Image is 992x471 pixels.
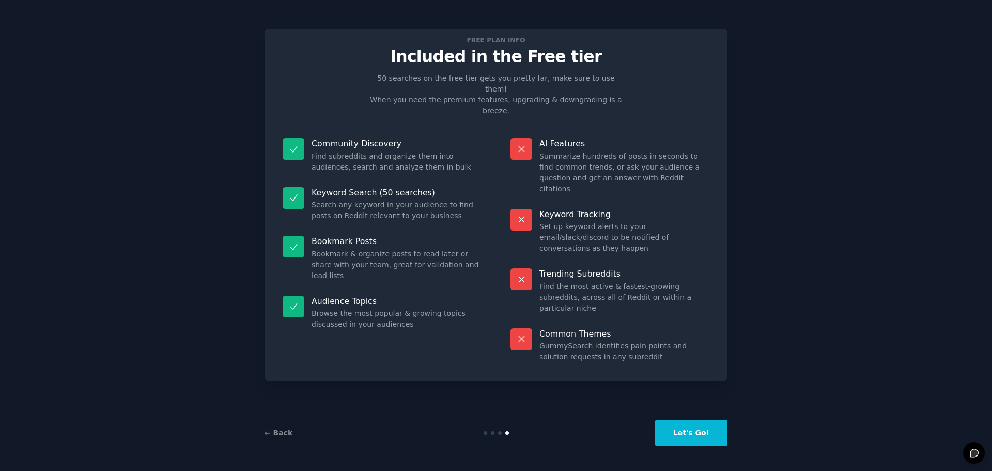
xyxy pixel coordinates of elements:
dd: Find subreddits and organize them into audiences, search and analyze them in bulk [312,151,482,173]
p: Community Discovery [312,138,482,149]
p: Included in the Free tier [275,48,717,66]
p: Trending Subreddits [539,268,709,279]
dd: GummySearch identifies pain points and solution requests in any subreddit [539,341,709,362]
p: 50 searches on the free tier gets you pretty far, make sure to use them! When you need the premiu... [366,73,626,116]
dd: Summarize hundreds of posts in seconds to find common trends, or ask your audience a question and... [539,151,709,194]
p: AI Features [539,138,709,149]
p: Bookmark Posts [312,236,482,247]
p: Keyword Search (50 searches) [312,187,482,198]
dd: Set up keyword alerts to your email/slack/discord to be notified of conversations as they happen [539,221,709,254]
p: Keyword Tracking [539,209,709,220]
a: ← Back [265,429,292,437]
dd: Find the most active & fastest-growing subreddits, across all of Reddit or within a particular niche [539,281,709,314]
dd: Bookmark & organize posts to read later or share with your team, great for validation and lead lists [312,249,482,281]
button: Let's Go! [655,420,727,446]
p: Common Themes [539,328,709,339]
span: Free plan info [465,35,527,45]
dd: Browse the most popular & growing topics discussed in your audiences [312,308,482,330]
p: Audience Topics [312,296,482,307]
dd: Search any keyword in your audience to find posts on Reddit relevant to your business [312,200,482,221]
